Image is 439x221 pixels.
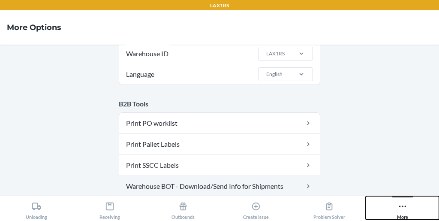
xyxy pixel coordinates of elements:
[265,50,266,58] input: Warehouse IDLAX1RS
[366,196,439,220] button: More
[119,176,320,197] a: Warehouse BOT - Download/Send Info for Shipments
[293,196,366,220] button: Problem Solver
[146,196,219,220] button: Outbounds
[243,198,269,220] div: Create Issue
[171,198,195,220] div: Outbounds
[210,2,229,9] p: LAX1RS
[119,155,320,176] a: Print SSCC Labels
[313,198,345,220] div: Problem Solver
[266,70,283,78] div: English
[119,134,320,154] a: Print Pallet Labels
[119,113,320,133] a: Print PO worklist
[99,198,120,220] div: Receiving
[73,196,147,220] button: Receiving
[26,198,47,220] div: Unloading
[265,70,266,78] input: LanguageEnglish
[125,64,156,85] span: Language
[266,50,285,58] div: LAX1RS
[125,43,170,64] span: Warehouse ID
[7,22,61,33] h4: More Options
[119,99,320,109] p: B2B Tools
[397,198,408,220] div: More
[219,196,293,220] button: Create Issue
